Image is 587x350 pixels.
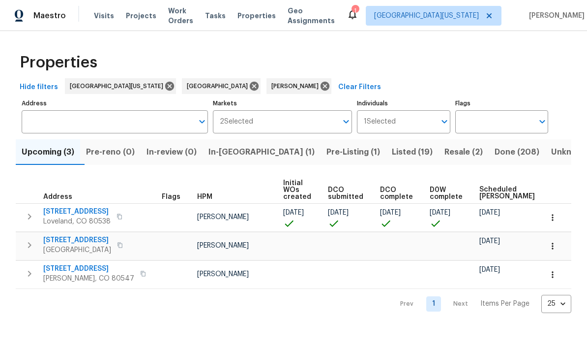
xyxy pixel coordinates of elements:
[22,145,74,159] span: Upcoming (3)
[357,100,450,106] label: Individuals
[334,78,385,96] button: Clear Filters
[16,78,62,96] button: Hide filters
[208,145,315,159] span: In-[GEOGRAPHIC_DATA] (1)
[220,118,253,126] span: 2 Selected
[444,145,483,159] span: Resale (2)
[43,207,111,217] span: [STREET_ADDRESS]
[495,145,539,159] span: Done (208)
[43,274,134,284] span: [PERSON_NAME], CO 80547
[430,187,463,200] span: D0W complete
[455,100,548,106] label: Flags
[94,11,114,21] span: Visits
[33,11,66,21] span: Maestro
[197,242,249,249] span: [PERSON_NAME]
[147,145,197,159] span: In-review (0)
[338,81,381,94] span: Clear Filters
[197,271,249,278] span: [PERSON_NAME]
[182,78,261,94] div: [GEOGRAPHIC_DATA]
[380,209,401,216] span: [DATE]
[213,100,352,106] label: Markets
[126,11,156,21] span: Projects
[479,209,500,216] span: [DATE]
[480,299,529,309] p: Items Per Page
[162,193,180,200] span: Flags
[525,11,585,21] span: [PERSON_NAME]
[187,81,252,91] span: [GEOGRAPHIC_DATA]
[205,12,226,19] span: Tasks
[535,115,549,128] button: Open
[328,187,363,200] span: DCO submitted
[22,100,208,106] label: Address
[43,264,134,274] span: [STREET_ADDRESS]
[43,235,111,245] span: [STREET_ADDRESS]
[86,145,135,159] span: Pre-reno (0)
[339,115,353,128] button: Open
[426,296,441,312] a: Goto page 1
[392,145,433,159] span: Listed (19)
[364,118,396,126] span: 1 Selected
[195,115,209,128] button: Open
[65,78,176,94] div: [GEOGRAPHIC_DATA][US_STATE]
[197,193,212,200] span: HPM
[326,145,380,159] span: Pre-Listing (1)
[479,238,500,245] span: [DATE]
[352,6,358,16] div: 1
[266,78,331,94] div: [PERSON_NAME]
[374,11,479,21] span: [GEOGRAPHIC_DATA][US_STATE]
[479,266,500,273] span: [DATE]
[283,180,311,200] span: Initial WOs created
[70,81,167,91] span: [GEOGRAPHIC_DATA][US_STATE]
[43,245,111,255] span: [GEOGRAPHIC_DATA]
[328,209,349,216] span: [DATE]
[479,186,535,200] span: Scheduled [PERSON_NAME]
[430,209,450,216] span: [DATE]
[20,58,97,67] span: Properties
[43,217,111,226] span: Loveland, CO 80538
[283,209,304,216] span: [DATE]
[43,193,72,200] span: Address
[288,6,335,26] span: Geo Assignments
[438,115,451,128] button: Open
[20,81,58,94] span: Hide filters
[237,11,276,21] span: Properties
[168,6,193,26] span: Work Orders
[271,81,323,91] span: [PERSON_NAME]
[197,214,249,221] span: [PERSON_NAME]
[380,187,413,200] span: DCO complete
[391,295,571,313] nav: Pagination Navigation
[541,291,571,317] div: 25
